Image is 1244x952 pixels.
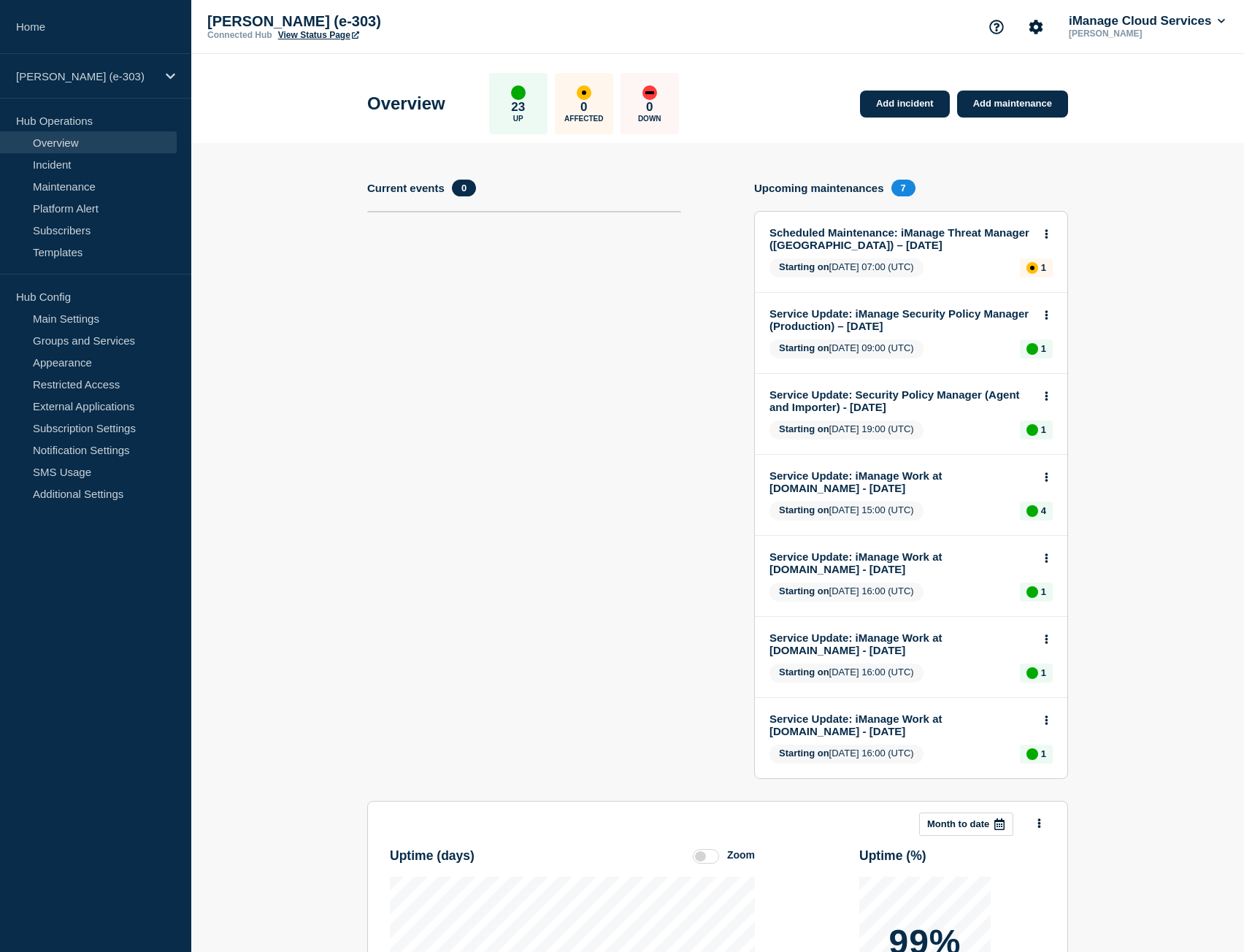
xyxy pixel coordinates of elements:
p: 1 [1041,343,1046,354]
p: Down [638,115,661,123]
p: 1 [1041,262,1046,273]
a: Service Update: iManage Work at [DOMAIN_NAME] - [DATE] [769,632,1033,656]
div: up [1026,667,1038,679]
div: affected [577,85,591,100]
span: Starting on [779,586,829,596]
div: affected [1026,262,1038,274]
h3: Uptime ( % ) [859,848,926,864]
a: Add incident [860,91,950,118]
span: 7 [891,180,915,196]
span: Starting on [779,423,829,434]
a: View Status Page [278,30,359,40]
span: Starting on [779,261,829,272]
div: Zoom [727,849,755,861]
div: up [1026,505,1038,517]
p: Up [513,115,523,123]
h4: Upcoming maintenances [754,182,884,194]
span: Starting on [779,667,829,677]
div: up [1026,424,1038,436]
div: up [1026,586,1038,598]
p: Connected Hub [207,30,272,40]
h3: Uptime ( days ) [390,848,475,864]
div: down [642,85,657,100]
p: Affected [564,115,603,123]
h4: Current events [367,182,445,194]
a: Service Update: iManage Security Policy Manager (Production) – [DATE] [769,307,1033,332]
a: Scheduled Maintenance: iManage Threat Manager ([GEOGRAPHIC_DATA]) – [DATE] [769,226,1033,251]
h1: Overview [367,93,445,114]
span: [DATE] 16:00 (UTC) [769,583,924,602]
span: [DATE] 16:00 (UTC) [769,664,924,683]
p: 1 [1041,667,1046,678]
p: 23 [511,100,525,115]
span: 0 [452,180,476,196]
p: Month to date [927,818,989,829]
span: Starting on [779,504,829,515]
div: up [511,85,526,100]
p: 1 [1041,586,1046,597]
p: 0 [646,100,653,115]
p: [PERSON_NAME] (e-303) [16,70,156,82]
button: iManage Cloud Services [1066,14,1228,28]
span: Starting on [779,748,829,759]
a: Service Update: iManage Work at [DOMAIN_NAME] - [DATE] [769,469,1033,494]
span: [DATE] 19:00 (UTC) [769,421,924,439]
a: Service Update: Security Policy Manager (Agent and Importer) - [DATE] [769,388,1033,413]
p: 0 [580,100,587,115]
button: Account settings [1021,12,1051,42]
div: up [1026,343,1038,355]
p: 4 [1041,505,1046,516]
div: up [1026,748,1038,760]
p: [PERSON_NAME] [1066,28,1218,39]
button: Support [981,12,1012,42]
span: [DATE] 16:00 (UTC) [769,745,924,764]
span: Starting on [779,342,829,353]
a: Add maintenance [957,91,1068,118]
p: [PERSON_NAME] (e-303) [207,13,499,30]
a: Service Update: iManage Work at [DOMAIN_NAME] - [DATE] [769,550,1033,575]
button: Month to date [919,813,1013,836]
span: [DATE] 07:00 (UTC) [769,258,924,277]
span: [DATE] 09:00 (UTC) [769,339,924,358]
span: [DATE] 15:00 (UTC) [769,502,924,521]
p: 1 [1041,424,1046,435]
a: Service Update: iManage Work at [DOMAIN_NAME] - [DATE] [769,713,1033,737]
p: 1 [1041,748,1046,759]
